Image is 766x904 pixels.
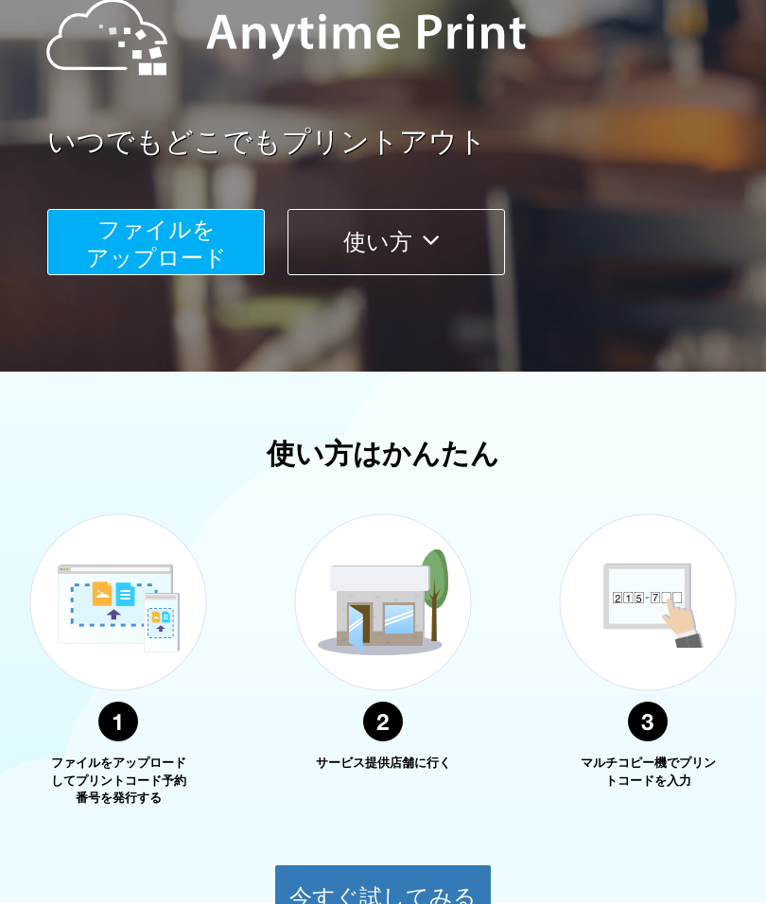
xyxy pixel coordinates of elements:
p: サービス提供店舗に行く [312,755,454,773]
button: 使い方 [287,209,505,275]
p: ファイルをアップロードしてプリントコード予約番号を発行する [47,755,189,808]
a: いつでもどこでもプリントアウト [47,122,766,163]
button: ファイルを​​アップロード [47,209,265,275]
span: ファイルを ​​アップロード [86,217,227,270]
p: マルチコピー機でプリントコードを入力 [577,755,719,790]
